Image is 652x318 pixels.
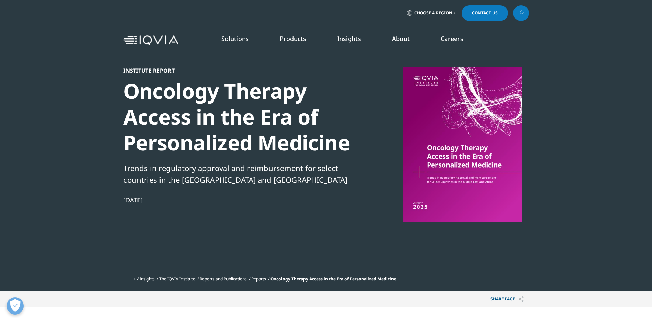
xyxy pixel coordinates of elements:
[123,196,359,204] div: [DATE]
[7,297,24,315] button: Open Preferences
[485,291,529,307] p: Share PAGE
[181,24,529,56] nav: Primary
[159,276,195,282] a: The IQVIA Institute
[251,276,266,282] a: Reports
[472,11,498,15] span: Contact Us
[519,296,524,302] img: Share PAGE
[441,34,463,43] a: Careers
[462,5,508,21] a: Contact Us
[337,34,361,43] a: Insights
[392,34,410,43] a: About
[414,10,452,16] span: Choose a Region
[200,276,247,282] a: Reports and Publications
[221,34,249,43] a: Solutions
[485,291,529,307] button: Share PAGEShare PAGE
[140,276,155,282] a: Insights
[123,67,359,74] div: Institute Report
[280,34,306,43] a: Products
[270,276,396,282] span: Oncology Therapy Access in the Era of Personalized Medicine
[123,162,359,185] div: Trends in regulatory approval and reimbursement for select countries in the [GEOGRAPHIC_DATA] and...
[123,35,178,45] img: IQVIA Healthcare Information Technology and Pharma Clinical Research Company
[123,78,359,156] div: Oncology Therapy Access in the Era of Personalized Medicine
